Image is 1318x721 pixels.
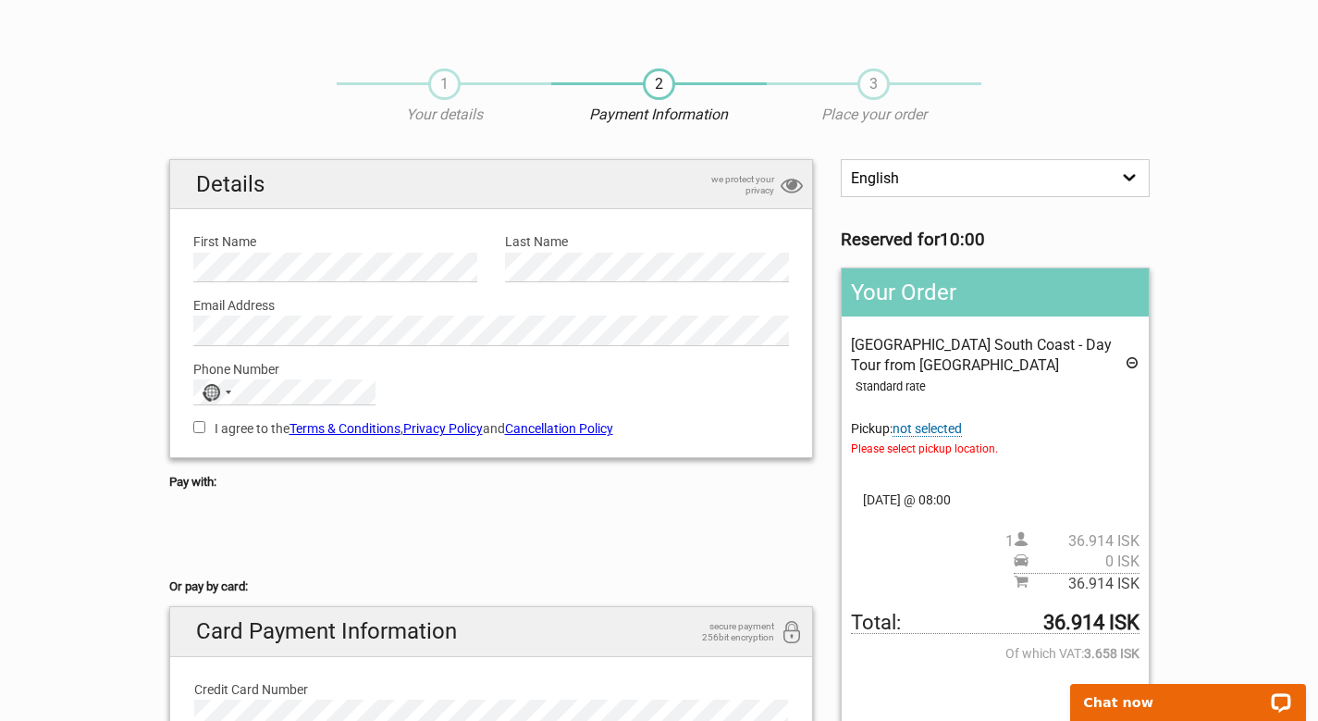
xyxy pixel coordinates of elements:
[1014,573,1139,594] span: Subtotal
[194,380,240,404] button: Selected country
[781,621,803,646] i: 256bit encryption
[169,472,814,492] h5: Pay with:
[1084,643,1139,664] strong: 3.658 ISK
[428,68,461,100] span: 1
[1029,574,1139,594] span: 36.914 ISK
[682,174,774,196] span: we protect your privacy
[403,421,483,436] a: Privacy Policy
[194,679,789,700] label: Credit Card Number
[551,105,766,125] p: Payment Information
[842,268,1148,317] h2: Your Order
[940,230,985,250] strong: 10:00
[1043,613,1139,633] strong: 36.914 ISK
[505,421,613,436] a: Cancellation Policy
[767,105,981,125] p: Place your order
[841,230,1149,250] h3: Reserved for
[851,421,1139,460] span: Pickup:
[682,621,774,643] span: secure payment 256bit encryption
[193,359,790,379] label: Phone Number
[851,490,1139,510] span: [DATE] @ 08:00
[781,174,803,199] i: privacy protection
[193,418,790,439] label: I agree to the , and
[893,421,962,437] span: Change pickup place
[170,160,813,209] h2: Details
[1058,663,1318,721] iframe: LiveChat chat widget
[1005,531,1139,552] span: 1 person(s)
[1014,552,1139,572] span: Pickup price
[857,68,890,100] span: 3
[169,577,814,597] h5: Or pay by card:
[643,68,675,100] span: 2
[193,231,477,252] label: First Name
[170,607,813,656] h2: Card Payment Information
[505,231,789,252] label: Last Name
[193,295,790,316] label: Email Address
[1029,552,1139,572] span: 0 ISK
[337,105,551,125] p: Your details
[856,377,1139,397] div: Standard rate
[851,439,1139,459] span: Please select pickup location.
[851,336,1112,374] span: [GEOGRAPHIC_DATA] South Coast - Day Tour from [GEOGRAPHIC_DATA]
[289,421,400,436] a: Terms & Conditions
[169,516,336,553] iframe: Secure payment button frame
[851,643,1139,664] span: Of which VAT:
[1029,531,1139,552] span: 36.914 ISK
[851,613,1139,634] span: Total to be paid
